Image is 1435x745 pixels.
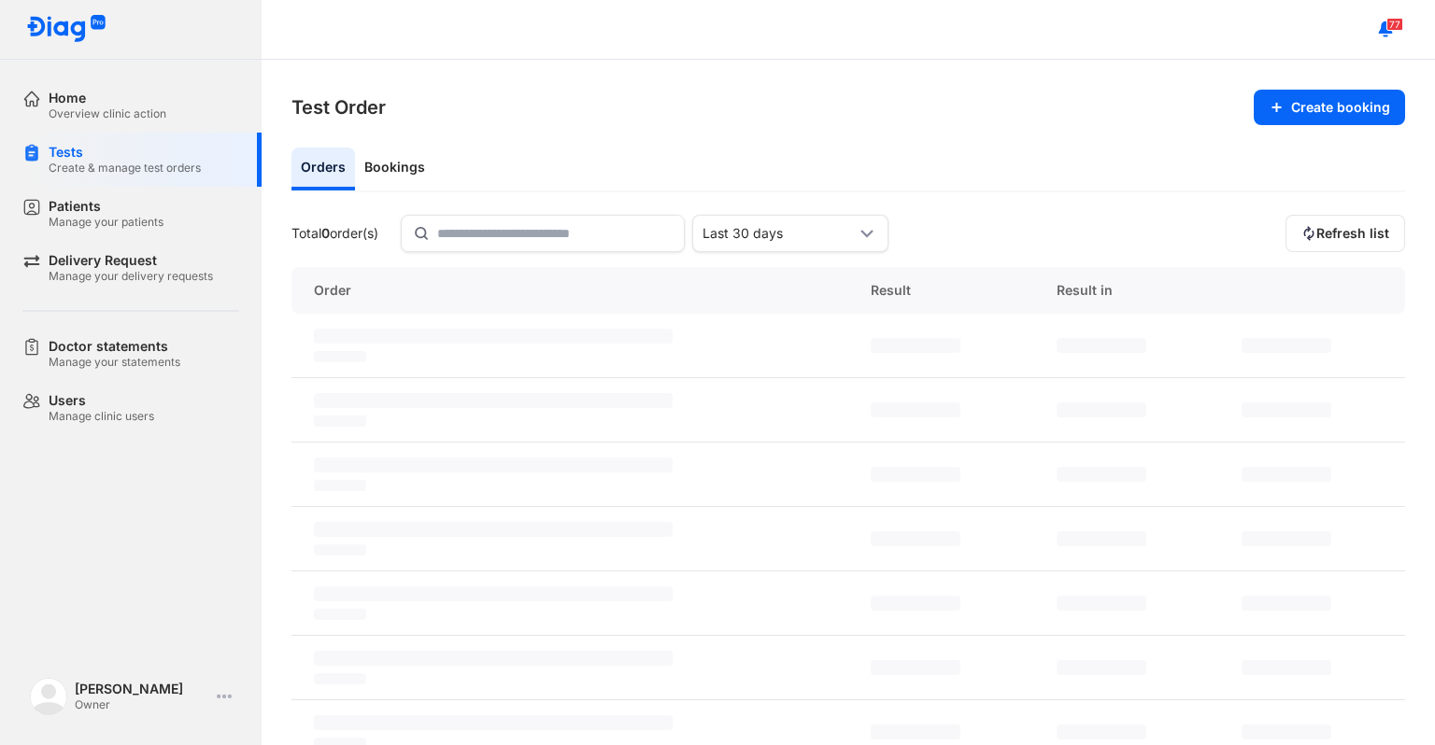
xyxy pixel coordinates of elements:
div: Tests [49,144,201,161]
div: Create & manage test orders [49,161,201,176]
div: Order [291,267,848,314]
span: ‌ [314,457,673,472]
span: ‌ [1057,724,1146,739]
span: ‌ [871,724,960,739]
span: ‌ [1057,531,1146,546]
span: ‌ [871,402,960,417]
span: ‌ [1057,596,1146,611]
div: Manage your delivery requests [49,269,213,284]
div: Orders [291,148,355,190]
h3: Test Order [291,94,386,120]
span: ‌ [314,673,366,684]
span: ‌ [314,329,673,344]
span: ‌ [314,393,673,408]
span: ‌ [1242,467,1331,482]
img: logo [26,15,107,44]
span: ‌ [1242,402,1331,417]
span: ‌ [1242,596,1331,611]
div: Result [848,267,1034,314]
span: ‌ [1057,402,1146,417]
div: Manage your patients [49,215,163,230]
div: Result in [1034,267,1220,314]
span: ‌ [871,467,960,482]
div: Home [49,90,166,106]
span: ‌ [1057,660,1146,675]
div: Manage your statements [49,355,180,370]
div: Bookings [355,148,434,190]
span: 0 [321,225,330,241]
button: Create booking [1254,90,1405,125]
img: logo [30,678,67,715]
div: Users [49,392,154,409]
span: ‌ [314,480,366,491]
span: ‌ [871,531,960,546]
span: 77 [1386,18,1403,31]
span: ‌ [871,338,960,353]
div: Doctor statements [49,338,180,355]
span: ‌ [314,522,673,537]
span: ‌ [871,596,960,611]
span: ‌ [1242,531,1331,546]
div: Total order(s) [291,225,378,242]
div: Last 30 days [703,225,856,242]
span: ‌ [1057,338,1146,353]
span: ‌ [1057,467,1146,482]
span: ‌ [314,351,366,362]
div: Owner [75,697,209,712]
div: Patients [49,198,163,215]
span: ‌ [314,544,366,555]
span: ‌ [1242,338,1331,353]
span: ‌ [314,609,366,620]
span: Refresh list [1316,225,1389,242]
span: ‌ [314,586,673,601]
div: Delivery Request [49,252,213,269]
span: ‌ [314,415,366,427]
span: ‌ [1242,724,1331,739]
span: ‌ [871,660,960,675]
button: Refresh list [1286,215,1405,252]
div: [PERSON_NAME] [75,681,209,697]
span: ‌ [314,715,673,730]
div: Manage clinic users [49,409,154,424]
span: ‌ [314,651,673,666]
div: Overview clinic action [49,106,166,121]
span: ‌ [1242,660,1331,675]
